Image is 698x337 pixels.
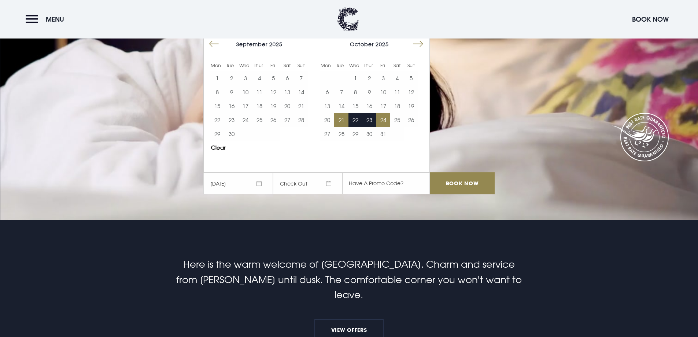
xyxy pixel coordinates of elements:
[376,71,390,85] button: 3
[348,113,362,127] button: 22
[239,99,252,113] button: 17
[252,85,266,99] td: Choose Thursday, September 11, 2025 as your end date.
[294,71,308,85] td: Choose Sunday, September 7, 2025 as your end date.
[239,85,252,99] button: 10
[362,71,376,85] button: 2
[224,127,238,141] td: Choose Tuesday, September 30, 2025 as your end date.
[294,71,308,85] button: 7
[376,113,390,127] td: Choose Friday, October 24, 2025 as your end date.
[266,113,280,127] td: Choose Friday, September 26, 2025 as your end date.
[362,85,376,99] td: Choose Thursday, October 9, 2025 as your end date.
[224,113,238,127] td: Choose Tuesday, September 23, 2025 as your end date.
[362,113,376,127] td: Choose Thursday, October 23, 2025 as your end date.
[280,113,294,127] button: 27
[252,85,266,99] button: 11
[266,99,280,113] td: Choose Friday, September 19, 2025 as your end date.
[404,71,418,85] td: Choose Sunday, October 5, 2025 as your end date.
[266,113,280,127] button: 26
[174,257,523,303] p: Here is the warm welcome of [GEOGRAPHIC_DATA]. Charm and service from [PERSON_NAME] until dusk. T...
[320,99,334,113] button: 13
[334,99,348,113] td: Choose Tuesday, October 14, 2025 as your end date.
[362,113,376,127] button: 23
[390,99,404,113] button: 18
[239,85,252,99] td: Choose Wednesday, September 10, 2025 as your end date.
[210,113,224,127] td: Choose Monday, September 22, 2025 as your end date.
[252,71,266,85] td: Choose Thursday, September 4, 2025 as your end date.
[320,113,334,127] td: Choose Monday, October 20, 2025 as your end date.
[404,113,418,127] button: 26
[239,99,252,113] td: Choose Wednesday, September 17, 2025 as your end date.
[390,71,404,85] button: 4
[252,99,266,113] td: Choose Thursday, September 18, 2025 as your end date.
[224,71,238,85] button: 2
[320,85,334,99] td: Choose Monday, October 6, 2025 as your end date.
[266,99,280,113] button: 19
[280,113,294,127] td: Choose Saturday, September 27, 2025 as your end date.
[362,99,376,113] td: Choose Thursday, October 16, 2025 as your end date.
[376,85,390,99] button: 10
[404,99,418,113] td: Choose Sunday, October 19, 2025 as your end date.
[210,127,224,141] button: 29
[376,41,389,47] span: 2025
[404,71,418,85] button: 5
[628,11,672,27] button: Book Now
[390,85,404,99] button: 11
[348,99,362,113] td: Choose Wednesday, October 15, 2025 as your end date.
[376,127,390,141] td: Choose Friday, October 31, 2025 as your end date.
[224,85,238,99] button: 9
[26,11,68,27] button: Menu
[273,172,343,194] span: Check Out
[252,113,266,127] td: Choose Thursday, September 25, 2025 as your end date.
[294,113,308,127] button: 28
[280,71,294,85] td: Choose Saturday, September 6, 2025 as your end date.
[224,127,238,141] button: 30
[376,113,390,127] button: 24
[334,113,348,127] td: Selected. Tuesday, October 21, 2025
[390,113,404,127] td: Choose Saturday, October 25, 2025 as your end date.
[46,15,64,23] span: Menu
[210,113,224,127] button: 22
[210,71,224,85] button: 1
[210,71,224,85] td: Choose Monday, September 1, 2025 as your end date.
[334,85,348,99] td: Choose Tuesday, October 7, 2025 as your end date.
[376,127,390,141] button: 31
[280,71,294,85] button: 6
[203,172,273,194] span: [DATE]
[224,71,238,85] td: Choose Tuesday, September 2, 2025 as your end date.
[334,99,348,113] button: 14
[211,145,226,150] button: Clear
[294,99,308,113] button: 21
[239,113,252,127] td: Choose Wednesday, September 24, 2025 as your end date.
[376,85,390,99] td: Choose Friday, October 10, 2025 as your end date.
[224,113,238,127] button: 23
[280,99,294,113] button: 20
[430,172,494,194] input: Book Now
[320,127,334,141] button: 27
[266,71,280,85] button: 5
[390,113,404,127] button: 25
[348,85,362,99] td: Choose Wednesday, October 8, 2025 as your end date.
[252,71,266,85] button: 4
[411,37,425,51] button: Move forward to switch to the next month.
[362,71,376,85] td: Choose Thursday, October 2, 2025 as your end date.
[210,85,224,99] button: 8
[210,127,224,141] td: Choose Monday, September 29, 2025 as your end date.
[362,99,376,113] button: 16
[294,85,308,99] td: Choose Sunday, September 14, 2025 as your end date.
[348,71,362,85] button: 1
[348,127,362,141] td: Choose Wednesday, October 29, 2025 as your end date.
[210,99,224,113] td: Choose Monday, September 15, 2025 as your end date.
[334,127,348,141] button: 28
[207,37,221,51] button: Move backward to switch to the previous month.
[280,85,294,99] td: Choose Saturday, September 13, 2025 as your end date.
[390,85,404,99] td: Choose Saturday, October 11, 2025 as your end date.
[224,85,238,99] td: Choose Tuesday, September 9, 2025 as your end date.
[239,113,252,127] button: 24
[362,85,376,99] button: 9
[239,71,252,85] td: Choose Wednesday, September 3, 2025 as your end date.
[348,127,362,141] button: 29
[404,85,418,99] td: Choose Sunday, October 12, 2025 as your end date.
[334,113,348,127] button: 21
[390,99,404,113] td: Choose Saturday, October 18, 2025 as your end date.
[320,99,334,113] td: Choose Monday, October 13, 2025 as your end date.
